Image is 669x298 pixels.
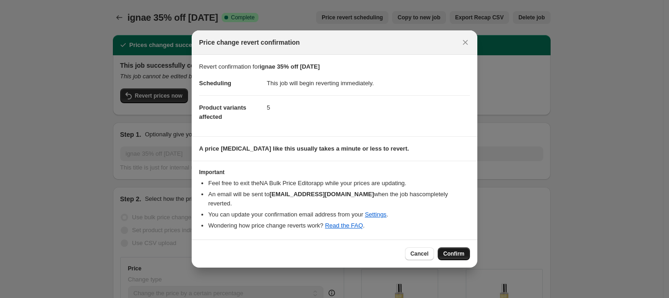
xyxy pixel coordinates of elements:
[267,95,470,120] dd: 5
[199,38,300,47] span: Price change revert confirmation
[260,63,320,70] b: ignae 35% off [DATE]
[199,62,470,71] p: Revert confirmation for
[208,210,470,219] li: You can update your confirmation email address from your .
[443,250,464,257] span: Confirm
[325,222,363,229] a: Read the FAQ
[199,169,470,176] h3: Important
[208,221,470,230] li: Wondering how price change reverts work? .
[459,36,472,49] button: Close
[267,71,470,95] dd: This job will begin reverting immediately.
[199,104,246,120] span: Product variants affected
[438,247,470,260] button: Confirm
[365,211,387,218] a: Settings
[270,191,374,198] b: [EMAIL_ADDRESS][DOMAIN_NAME]
[208,179,470,188] li: Feel free to exit the NA Bulk Price Editor app while your prices are updating.
[199,145,409,152] b: A price [MEDICAL_DATA] like this usually takes a minute or less to revert.
[411,250,428,257] span: Cancel
[199,80,231,87] span: Scheduling
[208,190,470,208] li: An email will be sent to when the job has completely reverted .
[405,247,434,260] button: Cancel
